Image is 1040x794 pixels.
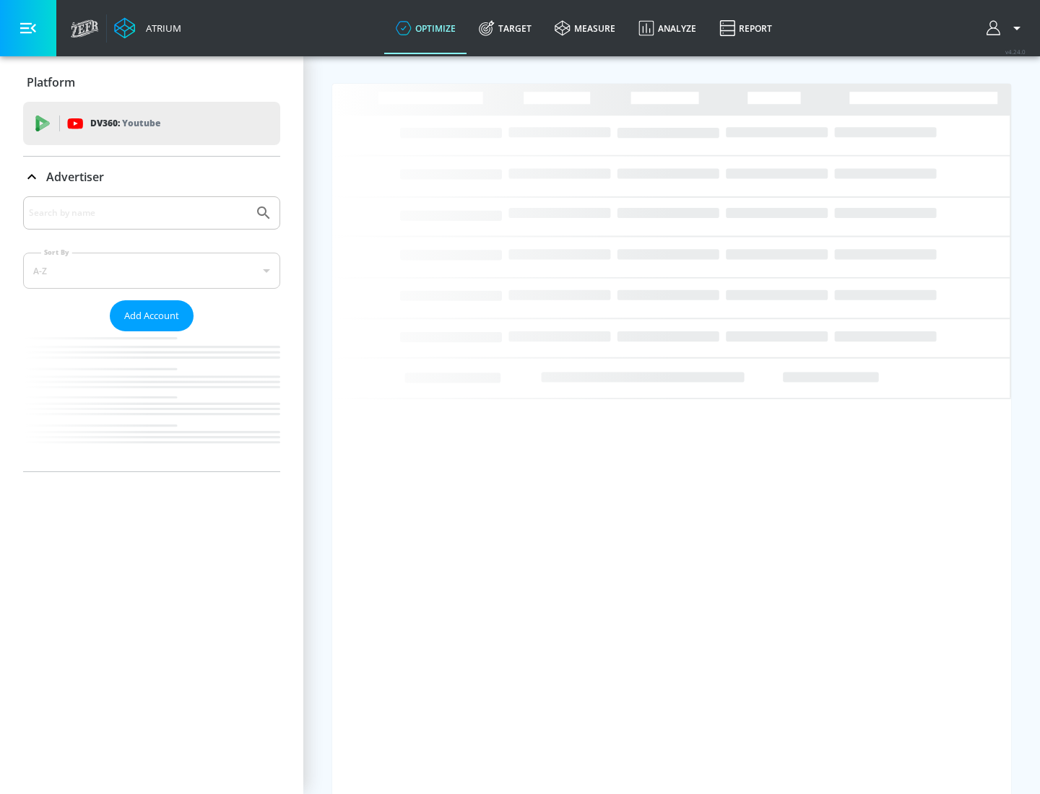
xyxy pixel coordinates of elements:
[90,115,160,131] p: DV360:
[114,17,181,39] a: Atrium
[627,2,708,54] a: Analyze
[23,331,280,471] nav: list of Advertiser
[23,102,280,145] div: DV360: Youtube
[1005,48,1026,56] span: v 4.24.0
[384,2,467,54] a: optimize
[140,22,181,35] div: Atrium
[41,248,72,257] label: Sort By
[124,307,179,324] span: Add Account
[29,204,248,222] input: Search by name
[46,169,104,185] p: Advertiser
[467,2,543,54] a: Target
[543,2,627,54] a: measure
[23,157,280,197] div: Advertiser
[708,2,784,54] a: Report
[23,253,280,289] div: A-Z
[23,62,280,102] div: Platform
[27,74,75,90] p: Platform
[23,196,280,471] div: Advertiser
[110,300,194,331] button: Add Account
[122,115,160,131] p: Youtube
